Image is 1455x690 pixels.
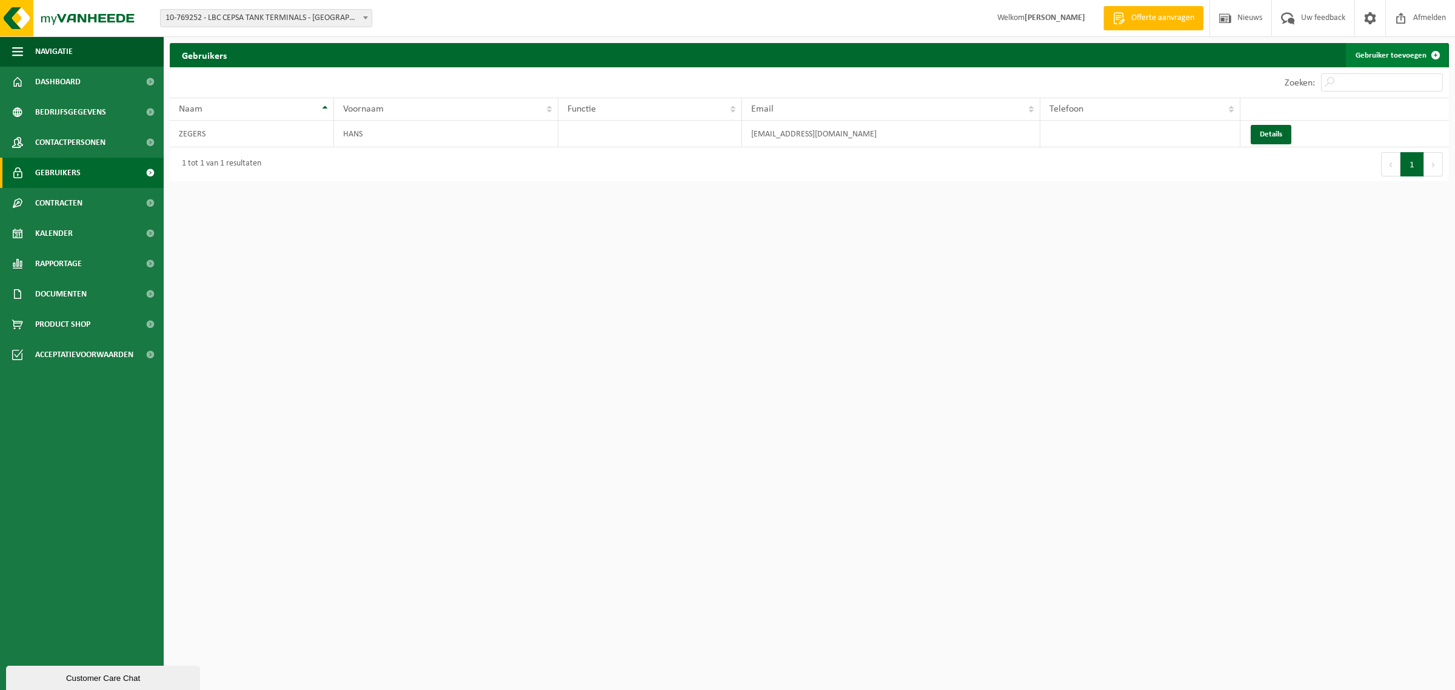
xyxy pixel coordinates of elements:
a: Gebruiker toevoegen [1346,43,1448,67]
span: Product Shop [35,309,90,340]
span: Documenten [35,279,87,309]
span: Voornaam [343,104,384,114]
span: Dashboard [35,67,81,97]
a: Offerte aanvragen [1103,6,1203,30]
div: 1 tot 1 van 1 resultaten [176,153,261,175]
td: ZEGERS [170,121,334,147]
button: Next [1424,152,1443,176]
span: 10-769252 - LBC CEPSA TANK TERMINALS - ANTWERPEN [161,10,372,27]
span: Rapportage [35,249,82,279]
span: Acceptatievoorwaarden [35,340,133,370]
a: Details [1251,125,1291,144]
label: Zoeken: [1285,78,1315,88]
button: 1 [1400,152,1424,176]
td: [EMAIL_ADDRESS][DOMAIN_NAME] [742,121,1040,147]
span: Functie [567,104,596,114]
strong: [PERSON_NAME] [1025,13,1085,22]
span: Offerte aanvragen [1128,12,1197,24]
span: Gebruikers [35,158,81,188]
iframe: chat widget [6,663,202,690]
span: 10-769252 - LBC CEPSA TANK TERMINALS - ANTWERPEN [160,9,372,27]
h2: Gebruikers [170,43,239,67]
button: Previous [1381,152,1400,176]
td: HANS [334,121,558,147]
span: Navigatie [35,36,73,67]
span: Telefoon [1049,104,1083,114]
span: Kalender [35,218,73,249]
span: Email [751,104,774,114]
span: Naam [179,104,202,114]
span: Contactpersonen [35,127,105,158]
span: Bedrijfsgegevens [35,97,106,127]
span: Contracten [35,188,82,218]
